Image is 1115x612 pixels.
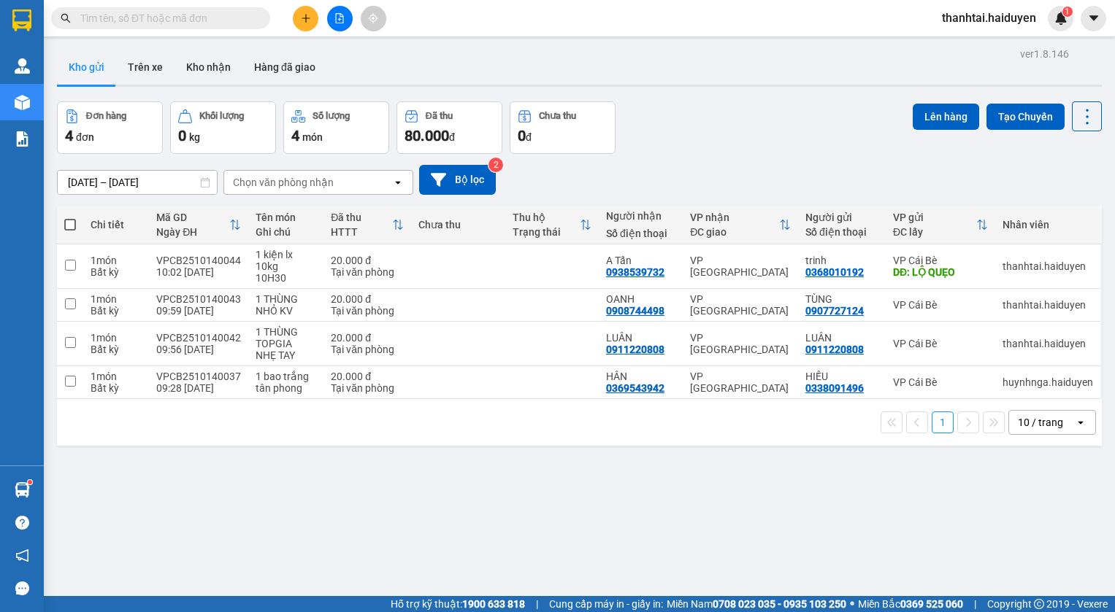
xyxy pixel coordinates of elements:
th: Toggle SortBy [149,206,248,244]
div: 0911220808 [805,344,864,355]
div: 1 món [91,255,142,266]
div: A Tấn [606,255,675,266]
img: warehouse-icon [15,58,30,74]
span: 1 [1065,7,1070,17]
sup: 1 [1062,7,1073,17]
div: Đã thu [331,212,392,223]
div: VP Cái Bè [893,338,988,349]
div: 0938539732 [606,266,664,278]
div: Ngày ĐH [156,226,229,238]
div: Chi tiết [91,219,142,231]
div: OANH [606,293,675,305]
div: Nhân viên [1003,219,1093,231]
div: Chưa thu [418,219,497,231]
sup: 1 [28,480,32,484]
div: VPCB2510140043 [156,293,241,305]
span: 0 [178,127,186,144]
span: đơn [76,131,94,143]
div: HTTT [331,226,392,238]
div: LUÂN [606,332,675,344]
div: 10 / trang [1018,415,1063,430]
div: Bất kỳ [91,305,142,317]
div: ver 1.8.146 [1020,46,1069,62]
img: icon-new-feature [1054,12,1068,25]
div: 09:59 [DATE] [156,305,241,317]
button: Kho gửi [57,50,116,85]
button: Tạo Chuyến [986,104,1065,130]
button: Đã thu80.000đ [396,101,502,154]
span: Hỗ trợ kỹ thuật: [391,596,525,612]
span: 0 [518,127,526,144]
div: VP Cái Bè [893,255,988,266]
span: Miền Bắc [858,596,963,612]
div: VPCB2510140042 [156,332,241,344]
div: ĐC giao [690,226,779,238]
div: NHẸ TAY [256,349,316,361]
div: thanhtai.haiduyen [1003,260,1093,272]
div: Số điện thoại [805,226,878,238]
div: 10:02 [DATE] [156,266,241,278]
div: 09:56 [DATE] [156,344,241,355]
div: Đã thu [426,111,453,121]
div: Chọn văn phòng nhận [233,175,334,190]
div: Bất kỳ [91,344,142,355]
div: 1 THÙNG NHỎ KV [256,293,316,317]
span: file-add [334,13,345,23]
th: Toggle SortBy [886,206,995,244]
img: warehouse-icon [15,482,30,497]
div: Tại văn phòng [331,382,404,394]
span: plus [301,13,311,23]
div: VP gửi [893,212,976,223]
button: Kho nhận [175,50,242,85]
span: ⚪️ [850,601,854,607]
div: Thu hộ [513,212,580,223]
div: HÂN [606,371,675,382]
span: kg [189,131,200,143]
div: tân phong [256,382,316,394]
div: LUÂN [805,332,878,344]
button: aim [361,6,386,31]
span: 4 [65,127,73,144]
span: Cung cấp máy in - giấy in: [549,596,663,612]
div: VP Cái Bè [893,299,988,311]
div: huynhnga.haiduyen [1003,376,1093,388]
span: question-circle [15,516,29,530]
div: ĐC lấy [893,226,976,238]
div: thanhtai.haiduyen [1003,338,1093,349]
div: Bất kỳ [91,266,142,278]
span: Miền Nam [667,596,846,612]
button: Hàng đã giao [242,50,327,85]
button: Đơn hàng4đơn [57,101,163,154]
div: Tại văn phòng [331,266,404,278]
div: Bất kỳ [91,382,142,394]
span: | [536,596,538,612]
div: VPCB2510140037 [156,371,241,382]
div: VP [GEOGRAPHIC_DATA] [690,255,791,278]
div: VP [GEOGRAPHIC_DATA] [690,332,791,355]
button: Trên xe [116,50,175,85]
span: notification [15,549,29,562]
span: copyright [1034,599,1044,609]
div: Tại văn phòng [331,344,404,355]
div: HIẾU [805,371,878,382]
strong: 0708 023 035 - 0935 103 250 [713,598,846,610]
sup: 2 [488,158,503,172]
div: 0368010192 [805,266,864,278]
span: 4 [291,127,299,144]
div: 1 món [91,371,142,382]
span: aim [368,13,378,23]
input: Select a date range. [58,171,217,194]
span: message [15,581,29,595]
button: 1 [932,411,954,433]
div: 20.000 đ [331,293,404,305]
img: logo-vxr [12,9,31,31]
div: trinh [805,255,878,266]
div: Số lượng [313,111,350,121]
span: search [61,13,71,23]
div: Khối lượng [199,111,244,121]
div: 20.000 đ [331,332,404,344]
div: 09:28 [DATE] [156,382,241,394]
svg: open [392,177,404,188]
span: đ [449,131,455,143]
div: 1 món [91,332,142,344]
